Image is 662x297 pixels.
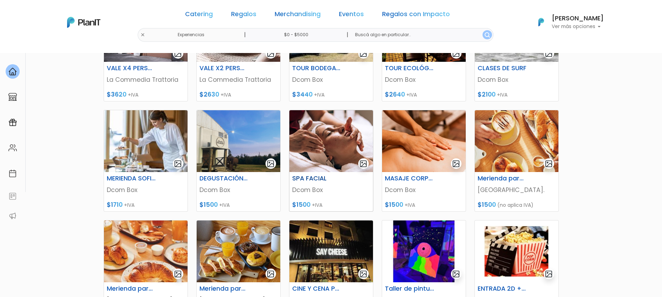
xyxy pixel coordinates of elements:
p: Dcom Box [385,185,463,194]
span: $1500 [385,200,403,209]
span: +IVA [405,202,415,209]
button: PlanIt Logo [PERSON_NAME] Ver más opciones [529,13,604,31]
h6: SPA FACIAL [288,175,346,182]
span: +IVA [314,91,325,98]
span: $1500 [199,200,218,209]
img: PlanIt Logo [533,14,549,30]
p: Ya probaste PlanitGO? Vas a poder automatizarlas acciones de todo el año. Escribinos para saber más! [25,65,117,88]
img: close-6986928ebcb1d6c9903e3b54e860dbc4d054630f23adef3a32610726dff6a82b.svg [140,33,145,37]
h6: VALE X2 PERSONAS [195,65,253,72]
span: $2630 [199,90,219,99]
img: feedback-78b5a0c8f98aac82b08bfc38622c3050aee476f2c9584af64705fc4e61158814.svg [8,192,17,200]
span: $2100 [478,90,496,99]
a: gallery-light Merienda para 2 [GEOGRAPHIC_DATA]. $1500 (no aplica IVA) [474,110,559,212]
h6: TOUR BODEGA JOANICÓ [288,65,346,72]
span: +IVA [497,91,507,98]
strong: PLAN IT [25,57,45,63]
p: Dcom Box [292,185,370,194]
span: $1500 [478,200,496,209]
i: keyboard_arrow_down [109,53,119,64]
a: Regalos con Impacto [382,11,450,20]
a: gallery-light MERIENDA SOFITEL Dcom Box $1710 +IVA [104,110,188,212]
img: gallery-light [359,270,367,278]
img: search_button-432b6d5273f82d61273b3651a40e1bd1b912527efae98b1b7a1b2c0702e16a8d.svg [485,32,490,38]
img: thumb_WhatsApp_Image_2024-04-18_at_14.35.47.jpeg [104,110,188,172]
span: (no aplica IVA) [497,202,533,209]
img: gallery-light [452,49,460,58]
a: Catering [185,11,213,20]
span: $1500 [292,200,310,209]
h6: Merienda para 2 [195,285,253,292]
img: thumb_WhatsApp_Image_2024-05-14_at_10.28.08.jpeg [104,220,188,282]
h6: CLASES DE SURF [473,65,531,72]
img: PlanIt Logo [67,17,100,28]
img: gallery-light [267,49,275,58]
span: ¡Escríbenos! [37,107,107,114]
img: gallery-light [452,160,460,168]
h6: Taller de pintura fluorecente [381,285,438,292]
img: user_d58e13f531133c46cb30575f4d864daf.jpeg [64,35,78,49]
a: Merchandising [275,11,321,20]
span: $3440 [292,90,313,99]
img: gallery-light [267,160,275,168]
i: send [119,105,133,114]
p: La Commedia Trattoria [199,75,277,84]
span: +IVA [128,91,138,98]
img: thumb_WhatsApp_Image_2024-05-31_at_10.12.15.jpeg [289,220,373,282]
p: Dcom Box [107,185,185,194]
span: $1710 [107,200,123,209]
img: people-662611757002400ad9ed0e3c099ab2801c6687ba6c219adb57efc949bc21e19d.svg [8,144,17,152]
p: Ver más opciones [552,24,604,29]
img: gallery-light [359,160,367,168]
img: gallery-light [452,270,460,278]
img: thumb_08DB2075-616A-44DA-8B26-3AE46993C98E.jpeg [475,110,558,172]
p: | [347,31,348,39]
span: +IVA [312,202,322,209]
p: Dcom Box [478,75,556,84]
img: gallery-light [174,270,182,278]
div: PLAN IT Ya probaste PlanitGO? Vas a poder automatizarlas acciones de todo el año. Escribinos para... [18,49,124,93]
img: partners-52edf745621dab592f3b2c58e3bca9d71375a7ef29c3b500c9f145b62cc070d4.svg [8,212,17,220]
a: Regalos [231,11,256,20]
a: gallery-light MASAJE CORPORAL Dcom Box $1500 +IVA [382,110,466,212]
img: gallery-light [545,49,553,58]
img: thumb_EEBA820B-9A13-4920-8781-964E5B39F6D7.jpeg [382,110,466,172]
p: [GEOGRAPHIC_DATA]. [478,185,556,194]
span: $3620 [107,90,126,99]
span: +IVA [124,202,135,209]
h6: CINE Y CENA PARA 2 [288,285,346,292]
img: thumb_Captura_de_pantalla_2024-04-18_163654.png [197,110,280,172]
h6: MERIENDA SOFITEL [103,175,160,182]
img: gallery-light [545,160,553,168]
i: insert_emoticon [107,105,119,114]
img: gallery-light [174,49,182,58]
img: user_04fe99587a33b9844688ac17b531be2b.png [57,42,71,56]
span: +IVA [219,202,230,209]
h6: DEGUSTACIÓN BODEGA [195,175,253,182]
h6: [PERSON_NAME] [552,15,604,22]
p: Dcom Box [292,75,370,84]
img: thumb_image__copia___copia_-Photoroom__6_.jpg [475,220,558,282]
h6: ENTRADA 2D + POP + REFRESCO [473,285,531,292]
a: gallery-light DEGUSTACIÓN BODEGA Dcom Box $1500 +IVA [196,110,281,212]
span: J [71,42,85,56]
a: Eventos [339,11,364,20]
h6: TOUR ECOLÓGICO - DÍA DE CAMPO EN EL HUMEDAL LA MACARENA [381,65,438,72]
img: campaigns-02234683943229c281be62815700db0a1741e53638e28bf9629b52c665b00959.svg [8,118,17,127]
img: thumb_2AAA59ED-4AB8-4286-ADA8-D238202BF1A2.jpeg [289,110,373,172]
img: gallery-light [267,270,275,278]
span: $2640 [385,90,405,99]
div: J [18,42,124,56]
img: gallery-light [359,49,367,58]
h6: Merienda para 2 [473,175,531,182]
img: thumb_1FD537C3-042E-40E4-AA1E-81BE6AC27B41.jpeg [197,220,280,282]
p: Dcom Box [385,75,463,84]
h6: Merienda para 2 Dúo Dulce [103,285,160,292]
img: thumb_image__copia___copia_-Photoroom__1_.jpg [382,220,466,282]
span: +IVA [221,91,231,98]
img: calendar-87d922413cdce8b2cf7b7f5f62616a5cf9e4887200fb71536465627b3292af00.svg [8,169,17,178]
input: Buscá algo en particular.. [349,28,493,42]
img: home-e721727adea9d79c4d83392d1f703f7f8bce08238fde08b1acbfd93340b81755.svg [8,67,17,76]
h6: MASAJE CORPORAL [381,175,438,182]
a: gallery-light SPA FACIAL Dcom Box $1500 +IVA [289,110,373,212]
